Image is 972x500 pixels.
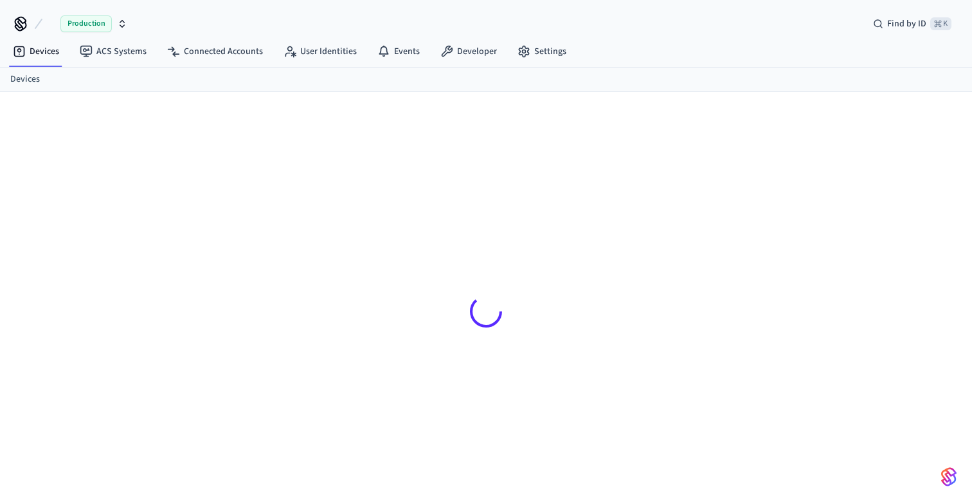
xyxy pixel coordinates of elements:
[507,40,577,63] a: Settings
[930,17,951,30] span: ⌘ K
[430,40,507,63] a: Developer
[887,17,926,30] span: Find by ID
[3,40,69,63] a: Devices
[157,40,273,63] a: Connected Accounts
[273,40,367,63] a: User Identities
[69,40,157,63] a: ACS Systems
[941,467,957,487] img: SeamLogoGradient.69752ec5.svg
[10,73,40,86] a: Devices
[367,40,430,63] a: Events
[60,15,112,32] span: Production
[863,12,962,35] div: Find by ID⌘ K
